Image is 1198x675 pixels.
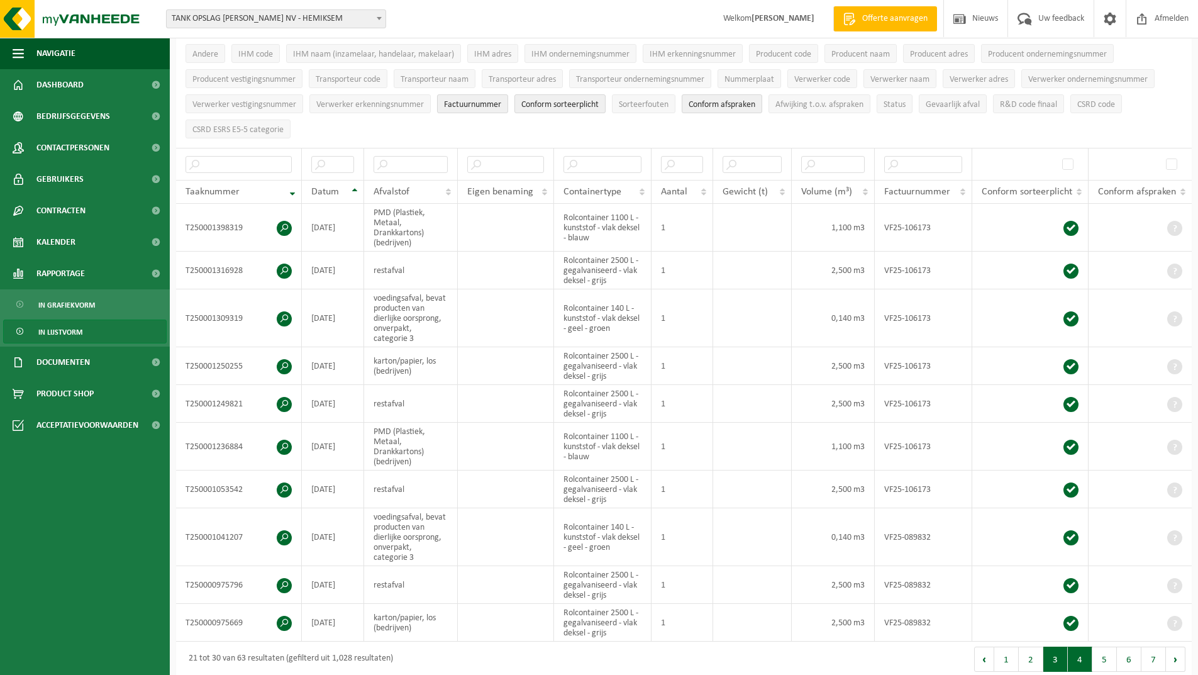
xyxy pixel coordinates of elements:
[652,566,713,604] td: 1
[474,50,511,59] span: IHM adres
[875,423,972,471] td: VF25-106173
[792,604,875,642] td: 2,500 m3
[792,385,875,423] td: 2,500 m3
[554,204,652,252] td: Rolcontainer 1100 L - kunststof - vlak deksel - blauw
[444,100,501,109] span: Factuurnummer
[302,423,364,471] td: [DATE]
[994,647,1019,672] button: 1
[1166,647,1185,672] button: Next
[870,75,929,84] span: Verwerker naam
[619,100,668,109] span: Sorteerfouten
[176,347,302,385] td: T250001250255
[364,385,457,423] td: restafval
[238,50,273,59] span: IHM code
[364,566,457,604] td: restafval
[756,50,811,59] span: Producent code
[364,289,457,347] td: voedingsafval, bevat producten van dierlijke oorsprong, onverpakt, categorie 3
[467,44,518,63] button: IHM adresIHM adres: Activate to sort
[176,566,302,604] td: T250000975796
[364,204,457,252] td: PMD (Plastiek, Metaal, Drankkartons) (bedrijven)
[652,289,713,347] td: 1
[293,50,454,59] span: IHM naam (inzamelaar, handelaar, makelaar)
[364,471,457,508] td: restafval
[38,320,82,344] span: In lijstvorm
[554,289,652,347] td: Rolcontainer 140 L - kunststof - vlak deksel - geel - groen
[554,252,652,289] td: Rolcontainer 2500 L - gegalvaniseerd - vlak deksel - grijs
[988,50,1107,59] span: Producent ondernemingsnummer
[192,100,296,109] span: Verwerker vestigingsnummer
[176,423,302,471] td: T250001236884
[752,14,814,23] strong: [PERSON_NAME]
[167,10,385,28] span: TANK OPSLAG VERBEKE NV - HEMIKSEM
[36,226,75,258] span: Kalender
[364,508,457,566] td: voedingsafval, bevat producten van dierlijke oorsprong, onverpakt, categorie 3
[833,6,937,31] a: Offerte aanvragen
[437,94,508,113] button: FactuurnummerFactuurnummer: Activate to sort
[1043,647,1068,672] button: 3
[650,50,736,59] span: IHM erkenningsnummer
[612,94,675,113] button: SorteerfoutenSorteerfouten: Activate to sort
[514,94,606,113] button: Conform sorteerplicht : Activate to sort
[792,471,875,508] td: 2,500 m3
[831,50,890,59] span: Producent naam
[1070,94,1122,113] button: CSRD codeCSRD code: Activate to sort
[792,289,875,347] td: 0,140 m3
[554,508,652,566] td: Rolcontainer 140 L - kunststof - vlak deksel - geel - groen
[302,252,364,289] td: [DATE]
[1141,647,1166,672] button: 7
[794,75,850,84] span: Verwerker code
[682,94,762,113] button: Conform afspraken : Activate to sort
[1021,69,1155,88] button: Verwerker ondernemingsnummerVerwerker ondernemingsnummer: Activate to sort
[554,471,652,508] td: Rolcontainer 2500 L - gegalvaniseerd - vlak deksel - grijs
[652,204,713,252] td: 1
[554,604,652,642] td: Rolcontainer 2500 L - gegalvaniseerd - vlak deksel - grijs
[364,347,457,385] td: karton/papier, los (bedrijven)
[1019,647,1043,672] button: 2
[302,347,364,385] td: [DATE]
[36,378,94,410] span: Product Shop
[982,187,1072,197] span: Conform sorteerplicht
[166,9,386,28] span: TANK OPSLAG VERBEKE NV - HEMIKSEM
[576,75,704,84] span: Transporteur ondernemingsnummer
[875,385,972,423] td: VF25-106173
[910,50,968,59] span: Producent adres
[36,101,110,132] span: Bedrijfsgegevens
[1077,100,1115,109] span: CSRD code
[875,347,972,385] td: VF25-106173
[563,187,621,197] span: Containertype
[521,100,599,109] span: Conform sorteerplicht
[302,289,364,347] td: [DATE]
[302,385,364,423] td: [DATE]
[926,100,980,109] span: Gevaarlijk afval
[1000,100,1057,109] span: R&D code finaal
[192,125,284,135] span: CSRD ESRS E5-5 categorie
[875,204,972,252] td: VF25-106173
[401,75,469,84] span: Transporteur naam
[36,132,109,164] span: Contactpersonen
[3,320,167,343] a: In lijstvorm
[875,566,972,604] td: VF25-089832
[316,100,424,109] span: Verwerker erkenningsnummer
[569,69,711,88] button: Transporteur ondernemingsnummerTransporteur ondernemingsnummer : Activate to sort
[482,69,563,88] button: Transporteur adresTransporteur adres: Activate to sort
[186,94,303,113] button: Verwerker vestigingsnummerVerwerker vestigingsnummer: Activate to sort
[792,508,875,566] td: 0,140 m3
[38,293,95,317] span: In grafiekvorm
[1028,75,1148,84] span: Verwerker ondernemingsnummer
[364,423,457,471] td: PMD (Plastiek, Metaal, Drankkartons) (bedrijven)
[919,94,987,113] button: Gevaarlijk afval : Activate to sort
[824,44,897,63] button: Producent naamProducent naam: Activate to sort
[749,44,818,63] button: Producent codeProducent code: Activate to sort
[36,69,84,101] span: Dashboard
[467,187,533,197] span: Eigen benaming
[36,410,138,441] span: Acceptatievoorwaarden
[302,508,364,566] td: [DATE]
[186,187,240,197] span: Taaknummer
[875,604,972,642] td: VF25-089832
[1092,647,1117,672] button: 5
[36,38,75,69] span: Navigatie
[903,44,975,63] button: Producent adresProducent adres: Activate to sort
[302,204,364,252] td: [DATE]
[875,289,972,347] td: VF25-106173
[554,347,652,385] td: Rolcontainer 2500 L - gegalvaniseerd - vlak deksel - grijs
